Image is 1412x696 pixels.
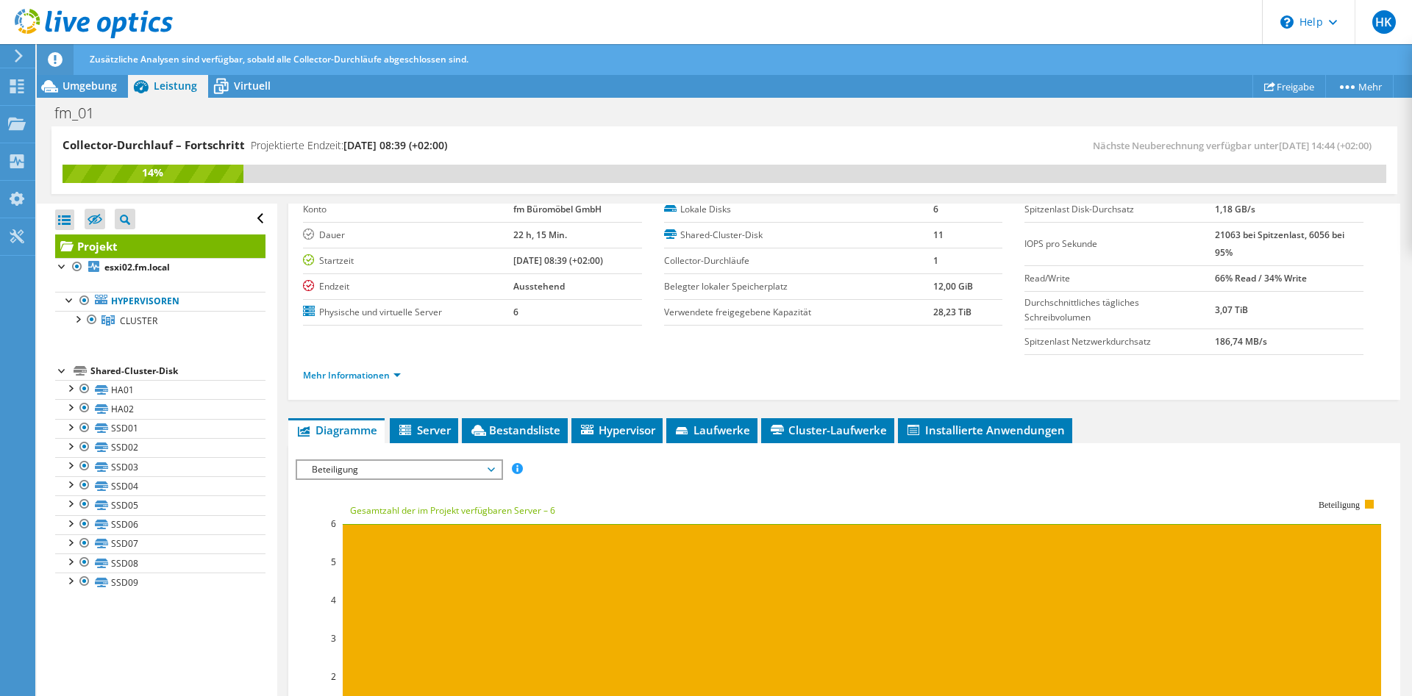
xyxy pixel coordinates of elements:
text: 6 [331,517,336,530]
b: 186,74 MB/s [1215,335,1267,348]
a: SSD02 [55,438,265,457]
label: Durchschnittliches tägliches Schreibvolumen [1024,295,1214,325]
a: Mehr Informationen [303,369,401,381]
span: Beteiligung [304,461,493,478]
a: CLUSTER [55,311,265,330]
b: 11 [933,229,944,241]
span: [DATE] 14:44 (+02:00) [1279,139,1372,152]
label: IOPS pro Sekunde [1024,237,1214,251]
a: SSD04 [55,476,265,495]
text: 5 [331,556,336,568]
a: SSD06 [55,515,265,534]
div: Shared-Cluster-Disk [90,362,265,380]
label: Belegter lokaler Speicherplatz [664,279,933,294]
a: Hypervisoren [55,292,265,311]
b: Ausstehend [513,280,565,293]
label: Spitzenlast Netzwerkdurchsatz [1024,334,1214,349]
a: SSD09 [55,573,265,592]
a: SSD07 [55,534,265,553]
label: Startzeit [303,254,513,268]
text: 3 [331,632,336,645]
label: Shared-Cluster-Disk [664,228,933,243]
a: SSD01 [55,419,265,438]
b: 12,00 GiB [933,280,973,293]
h1: fm_01 [48,105,117,121]
span: Virtuell [234,79,271,93]
a: SSD05 [55,495,265,514]
label: Verwendete freigegebene Kapazität [664,305,933,320]
text: 4 [331,594,336,606]
span: Zusätzliche Analysen sind verfügbar, sobald alle Collector-Durchläufe abgeschlossen sind. [90,53,468,65]
b: 1 [933,254,938,267]
label: Endzeit [303,279,513,294]
text: Beteiligung [1319,500,1360,510]
span: Installierte Anwendungen [905,423,1065,437]
span: Diagramme [296,423,377,437]
span: Hypervisor [579,423,655,437]
b: 6 [513,306,518,318]
label: Physische und virtuelle Server [303,305,513,320]
span: [DATE] 08:39 (+02:00) [343,138,447,152]
b: fm Büromöbel GmbH [513,203,602,215]
h4: Projektierte Endzeit: [251,137,447,154]
span: CLUSTER [120,315,157,327]
b: esxi02.fm.local [104,261,170,273]
a: HA01 [55,380,265,399]
label: Spitzenlast Disk-Durchsatz [1024,202,1214,217]
span: Leistung [154,79,197,93]
label: Read/Write [1024,271,1214,286]
b: [DATE] 08:39 (+02:00) [513,254,603,267]
label: Lokale Disks [664,202,933,217]
a: Mehr [1325,75,1394,98]
a: SSD08 [55,553,265,573]
span: HK [1372,10,1396,34]
span: Cluster-Laufwerke [769,423,887,437]
span: Nächste Neuberechnung verfügbar unter [1093,139,1379,152]
div: 14% [63,165,243,181]
text: Gesamtzahl der im Projekt verfügbaren Server – 6 [350,504,555,517]
a: Projekt [55,234,265,258]
b: 1,18 GB/s [1215,203,1255,215]
span: Laufwerke [674,423,750,437]
span: Umgebung [63,79,117,93]
a: SSD03 [55,457,265,476]
b: 66% Read / 34% Write [1215,272,1307,284]
b: 21063 bei Spitzenlast, 6056 bei 95% [1215,229,1344,259]
a: HA02 [55,399,265,418]
span: Bestandsliste [469,423,560,437]
label: Collector-Durchläufe [664,254,933,268]
b: 3,07 TiB [1215,304,1248,316]
svg: \n [1280,15,1294,29]
a: esxi02.fm.local [55,258,265,277]
b: 22 h, 15 Min. [513,229,567,241]
a: Freigabe [1252,75,1326,98]
label: Dauer [303,228,513,243]
span: Server [397,423,451,437]
label: Konto [303,202,513,217]
b: 6 [933,203,938,215]
text: 2 [331,670,336,683]
b: 28,23 TiB [933,306,971,318]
